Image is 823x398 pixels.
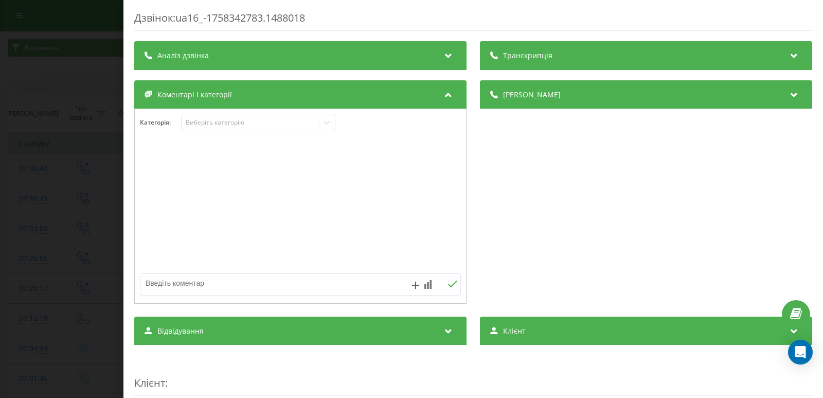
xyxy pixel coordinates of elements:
span: Клієнт [503,326,526,336]
div: Виберіть категорію [186,118,314,127]
div: : [134,355,812,396]
span: Клієнт [134,376,165,390]
div: Open Intercom Messenger [788,340,813,365]
span: Аналіз дзвінка [157,50,209,61]
h4: Категорія : [140,119,181,126]
span: Відвідування [157,326,204,336]
span: [PERSON_NAME] [503,90,561,100]
span: Транскрипція [503,50,552,61]
div: Дзвінок : ua16_-1758342783.1488018 [134,11,812,31]
span: Коментарі і категорії [157,90,232,100]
